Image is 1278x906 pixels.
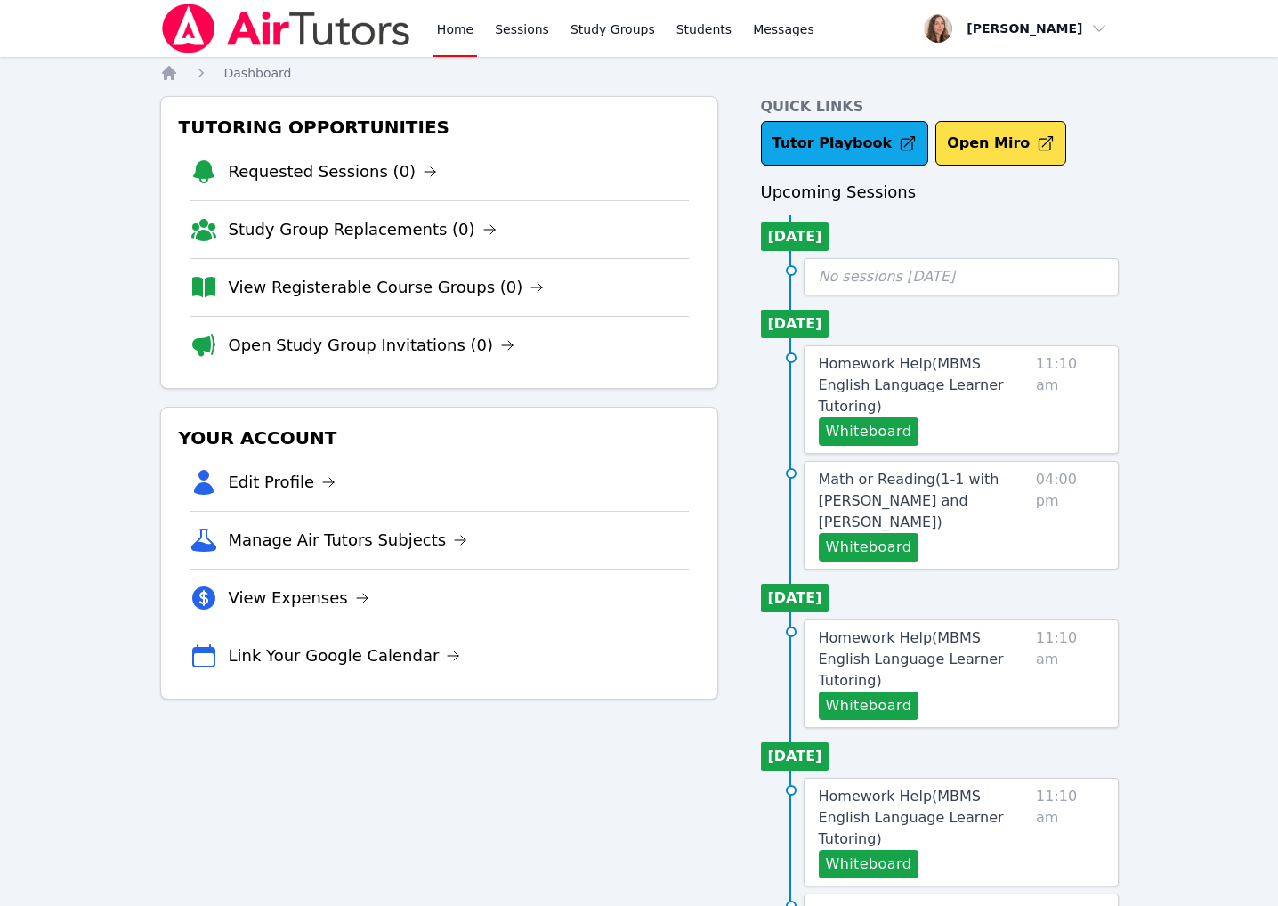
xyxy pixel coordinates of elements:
span: 11:10 am [1036,786,1103,878]
a: View Expenses [229,586,369,611]
span: Homework Help ( MBMS English Language Learner Tutoring ) [819,355,1004,415]
nav: Breadcrumb [160,64,1119,82]
a: Edit Profile [229,470,336,495]
li: [DATE] [761,310,829,338]
span: Homework Help ( MBMS English Language Learner Tutoring ) [819,788,1004,847]
a: Requested Sessions (0) [229,159,438,184]
h3: Your Account [175,422,703,454]
span: Homework Help ( MBMS English Language Learner Tutoring ) [819,629,1004,689]
a: Homework Help(MBMS English Language Learner Tutoring) [819,786,1030,850]
span: 11:10 am [1036,627,1103,720]
a: Open Study Group Invitations (0) [229,333,515,358]
button: Whiteboard [819,850,919,878]
button: Whiteboard [819,533,919,562]
span: Messages [753,20,814,38]
li: [DATE] [761,222,829,251]
span: Math or Reading ( 1-1 with [PERSON_NAME] and [PERSON_NAME] ) [819,471,999,530]
span: No sessions [DATE] [819,268,956,285]
a: Dashboard [224,64,292,82]
a: Homework Help(MBMS English Language Learner Tutoring) [819,627,1030,692]
img: Air Tutors [160,4,412,53]
a: Study Group Replacements (0) [229,217,497,242]
a: View Registerable Course Groups (0) [229,275,545,300]
button: Whiteboard [819,692,919,720]
h3: Tutoring Opportunities [175,111,703,143]
li: [DATE] [761,742,829,771]
span: 11:10 am [1036,353,1103,446]
a: Tutor Playbook [761,121,929,166]
a: Manage Air Tutors Subjects [229,528,468,553]
span: 04:00 pm [1036,469,1104,562]
span: Dashboard [224,66,292,80]
h3: Upcoming Sessions [761,180,1119,205]
a: Homework Help(MBMS English Language Learner Tutoring) [819,353,1030,417]
li: [DATE] [761,584,829,612]
h4: Quick Links [761,96,1119,117]
button: Whiteboard [819,417,919,446]
a: Link Your Google Calendar [229,643,461,668]
a: Math or Reading(1-1 with [PERSON_NAME] and [PERSON_NAME]) [819,469,1029,533]
button: Open Miro [935,121,1066,166]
